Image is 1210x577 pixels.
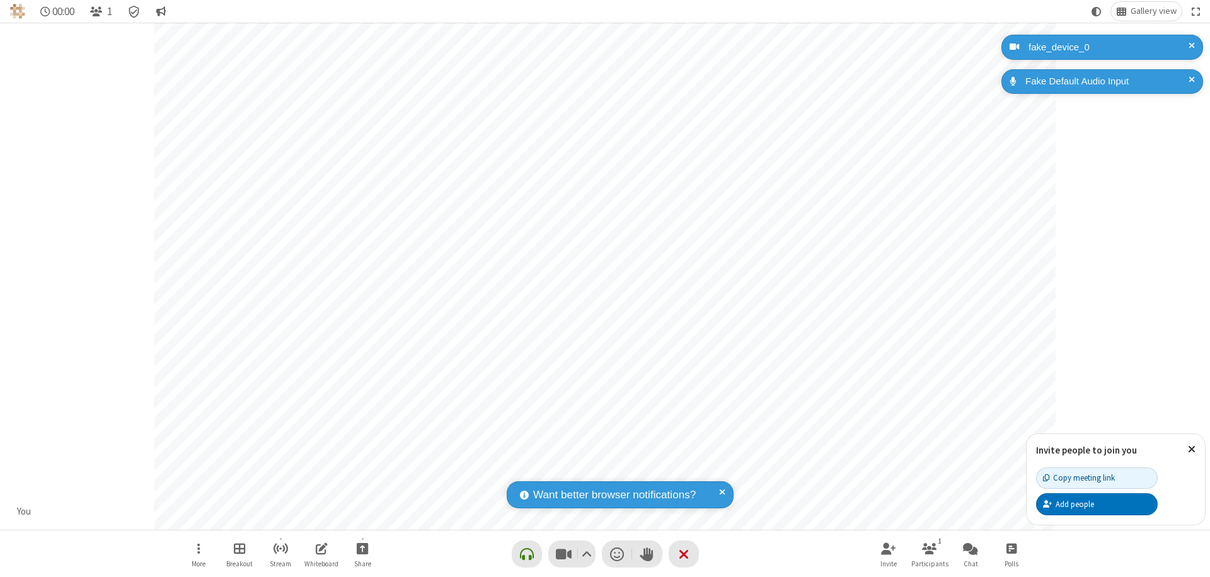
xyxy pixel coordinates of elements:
[107,6,112,18] span: 1
[1086,2,1107,21] button: Using system theme
[343,536,381,572] button: Start sharing
[226,560,253,568] span: Breakout
[1131,6,1177,16] span: Gallery view
[669,540,699,568] button: End or leave meeting
[304,560,338,568] span: Whiteboard
[964,560,978,568] span: Chat
[548,540,596,568] button: Stop video (⌘+Shift+V)
[302,536,340,572] button: Open shared whiteboard
[602,540,632,568] button: Send a reaction
[52,6,74,18] span: 00:00
[1043,472,1115,484] div: Copy meeting link
[880,560,897,568] span: Invite
[35,2,80,21] div: Timer
[993,536,1030,572] button: Open poll
[1021,74,1194,89] div: Fake Default Audio Input
[533,487,696,503] span: Want better browser notifications?
[1036,444,1137,456] label: Invite people to join you
[1005,560,1018,568] span: Polls
[1036,493,1158,515] button: Add people
[911,560,948,568] span: Participants
[354,560,371,568] span: Share
[512,540,542,568] button: Connect your audio
[911,536,948,572] button: Open participant list
[10,4,25,19] img: QA Selenium DO NOT DELETE OR CHANGE
[221,536,258,572] button: Manage Breakout Rooms
[870,536,907,572] button: Invite participants (⌘+Shift+I)
[1111,2,1182,21] button: Change layout
[578,540,595,568] button: Video setting
[180,536,217,572] button: Open menu
[632,540,662,568] button: Raise hand
[122,2,146,21] div: Meeting details Encryption enabled
[1178,434,1205,465] button: Close popover
[952,536,989,572] button: Open chat
[935,535,945,547] div: 1
[1036,467,1158,489] button: Copy meeting link
[151,2,171,21] button: Conversation
[192,560,205,568] span: More
[1187,2,1206,21] button: Fullscreen
[270,560,291,568] span: Stream
[262,536,299,572] button: Start streaming
[84,2,117,21] button: Open participant list
[1024,40,1194,55] div: fake_device_0
[13,505,36,519] div: You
